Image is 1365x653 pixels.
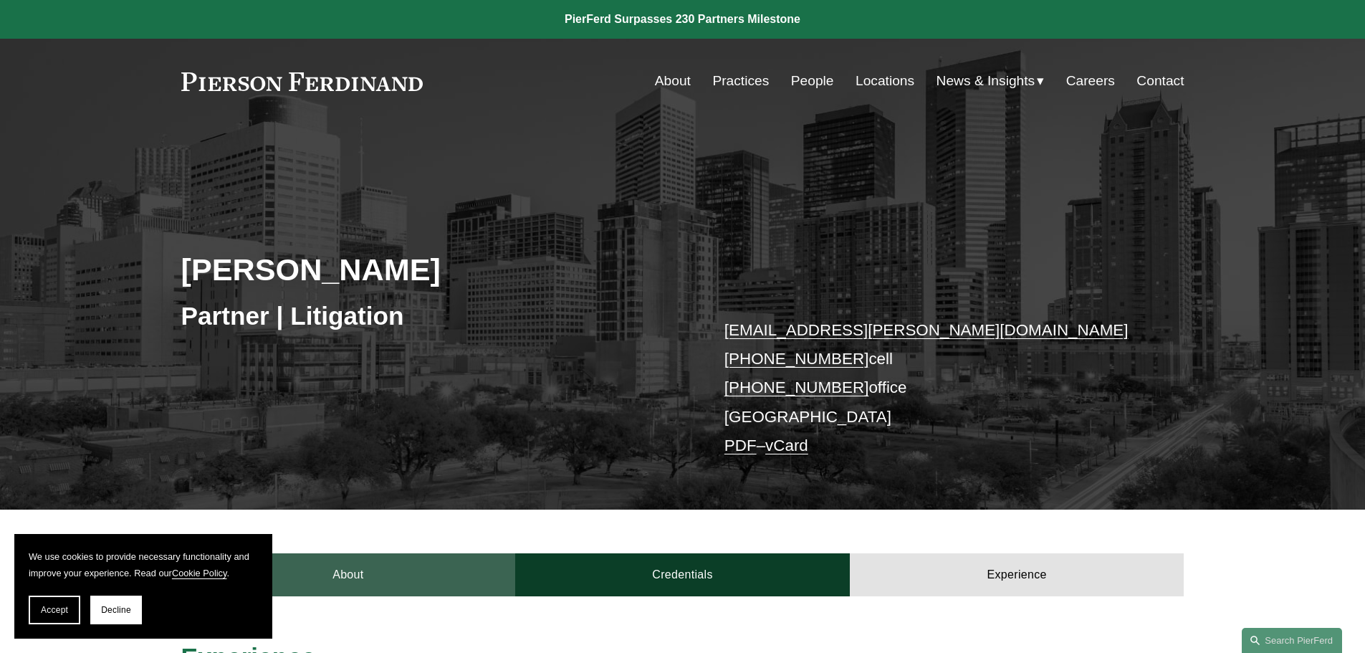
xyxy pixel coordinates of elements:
h3: Partner | Litigation [181,300,683,332]
a: PDF [724,437,757,454]
a: Cookie Policy [172,568,227,578]
p: We use cookies to provide necessary functionality and improve your experience. Read our . [29,548,258,581]
a: folder dropdown [937,67,1045,95]
a: [EMAIL_ADDRESS][PERSON_NAME][DOMAIN_NAME] [724,321,1129,339]
a: vCard [765,437,808,454]
a: [PHONE_NUMBER] [724,350,869,368]
a: About [655,67,691,95]
span: Accept [41,605,68,615]
span: News & Insights [937,69,1035,94]
h2: [PERSON_NAME] [181,251,683,288]
button: Accept [29,596,80,624]
a: Search this site [1242,628,1342,653]
span: Decline [101,605,131,615]
a: About [181,553,516,596]
p: cell office [GEOGRAPHIC_DATA] – [724,316,1142,461]
a: Practices [712,67,769,95]
a: [PHONE_NUMBER] [724,378,869,396]
a: Locations [856,67,914,95]
a: People [791,67,834,95]
a: Credentials [515,553,850,596]
button: Decline [90,596,142,624]
section: Cookie banner [14,534,272,639]
a: Experience [850,553,1184,596]
a: Contact [1136,67,1184,95]
a: Careers [1066,67,1115,95]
